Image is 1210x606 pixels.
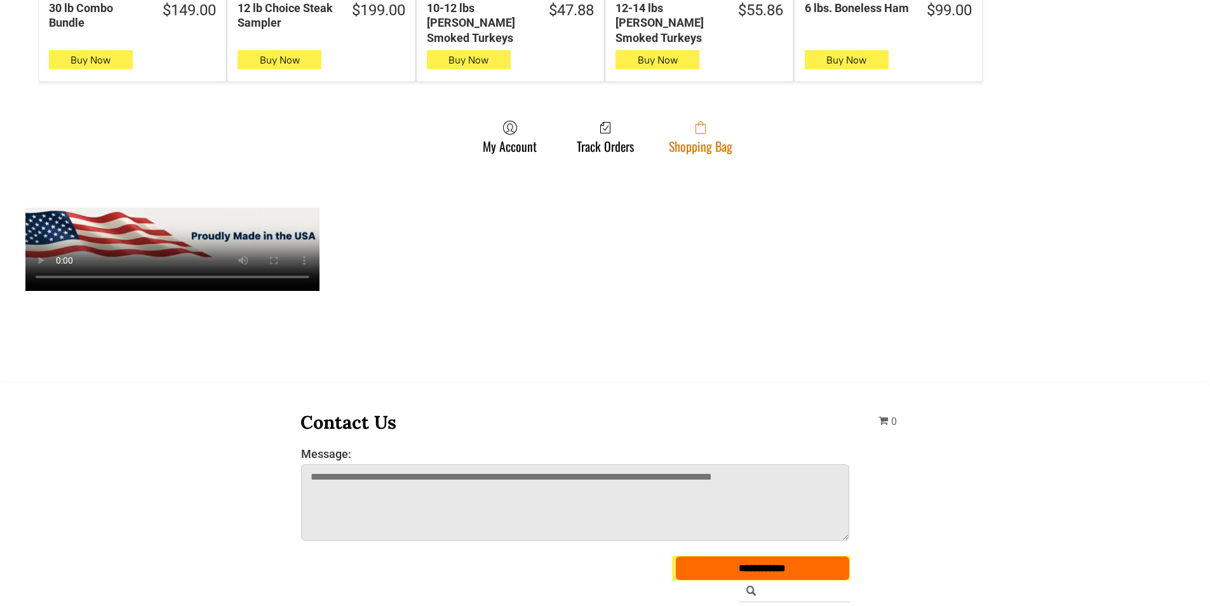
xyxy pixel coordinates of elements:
[163,1,216,20] div: $149.00
[549,1,594,20] div: $47.88
[662,120,739,154] a: Shopping Bag
[738,1,783,20] div: $55.86
[352,1,405,20] div: $199.00
[301,447,850,461] label: Message:
[795,1,982,20] a: $99.006 lbs. Boneless Ham
[71,54,111,66] span: Buy Now
[300,410,850,434] h3: Contact Us
[826,54,866,66] span: Buy Now
[891,415,897,428] span: 0
[39,1,226,30] a: $149.0030 lb Combo Bundle
[615,1,721,45] div: 12-14 lbs [PERSON_NAME] Smoked Turkeys
[638,54,678,66] span: Buy Now
[49,50,133,69] button: Buy Now
[238,50,321,69] button: Buy Now
[227,1,415,30] a: $199.0012 lb Choice Steak Sampler
[805,1,910,15] div: 6 lbs. Boneless Ham
[49,1,146,30] div: 30 lb Combo Bundle
[448,54,488,66] span: Buy Now
[427,1,532,45] div: 10-12 lbs [PERSON_NAME] Smoked Turkeys
[238,1,335,30] div: 12 lb Choice Steak Sampler
[927,1,972,20] div: $99.00
[615,50,699,69] button: Buy Now
[417,1,604,45] a: $47.8810-12 lbs [PERSON_NAME] Smoked Turkeys
[605,1,793,45] a: $55.8612-14 lbs [PERSON_NAME] Smoked Turkeys
[476,120,543,154] a: My Account
[427,50,511,69] button: Buy Now
[570,120,640,154] a: Track Orders
[260,54,300,66] span: Buy Now
[805,50,889,69] button: Buy Now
